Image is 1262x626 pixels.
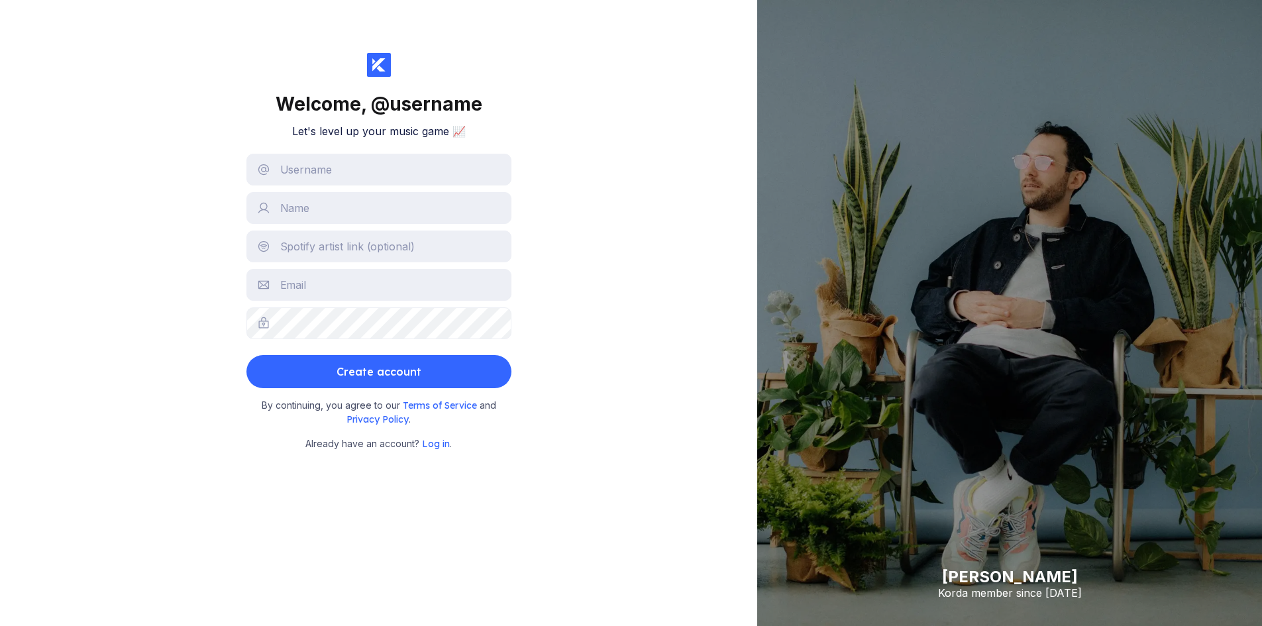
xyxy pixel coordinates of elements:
span: @ [371,93,390,115]
div: Welcome, [276,93,482,115]
span: Log in [422,438,450,450]
a: Terms of Service [403,399,480,411]
h2: Let's level up your music game 📈 [292,125,466,138]
span: username [390,93,482,115]
input: Username [246,154,511,185]
div: Create account [337,358,421,385]
a: Privacy Policy [346,413,409,425]
div: Korda member since [DATE] [938,586,1082,600]
input: Spotify artist link (optional) [246,231,511,262]
input: Email [246,269,511,301]
div: [PERSON_NAME] [938,567,1082,586]
button: Create account [246,355,511,388]
small: By continuing, you agree to our and . [253,399,505,426]
small: Already have an account? . [305,437,452,451]
input: Name [246,192,511,224]
a: Log in [422,438,450,449]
